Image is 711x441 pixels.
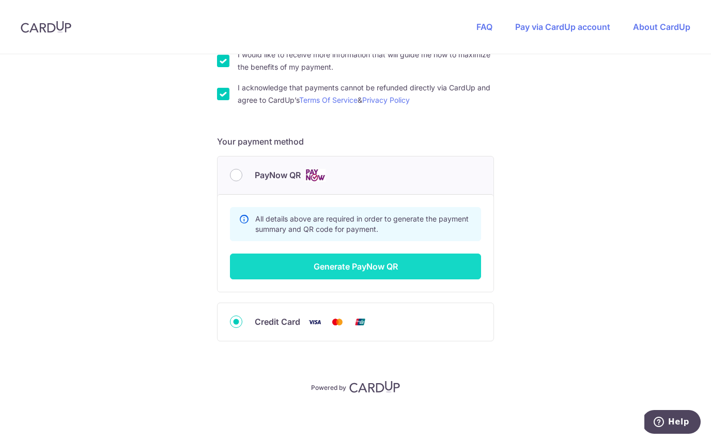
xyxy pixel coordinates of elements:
[349,381,400,393] img: CardUp
[327,316,348,328] img: Mastercard
[230,169,481,182] div: PayNow QR Cards logo
[305,169,326,182] img: Cards logo
[311,382,346,392] p: Powered by
[350,316,370,328] img: Union Pay
[476,22,492,32] a: FAQ
[633,22,690,32] a: About CardUp
[230,316,481,328] div: Credit Card Visa Mastercard Union Pay
[255,169,301,181] span: PayNow QR
[362,96,410,104] a: Privacy Policy
[255,316,300,328] span: Credit Card
[21,21,71,33] img: CardUp
[304,316,325,328] img: Visa
[238,49,494,73] label: I would like to receive more information that will guide me how to maximize the benefits of my pa...
[255,214,469,233] span: All details above are required in order to generate the payment summary and QR code for payment.
[217,135,494,148] h5: Your payment method
[515,22,610,32] a: Pay via CardUp account
[230,254,481,279] button: Generate PayNow QR
[644,410,701,436] iframe: Opens a widget where you can find more information
[238,82,494,106] label: I acknowledge that payments cannot be refunded directly via CardUp and agree to CardUp’s &
[299,96,358,104] a: Terms Of Service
